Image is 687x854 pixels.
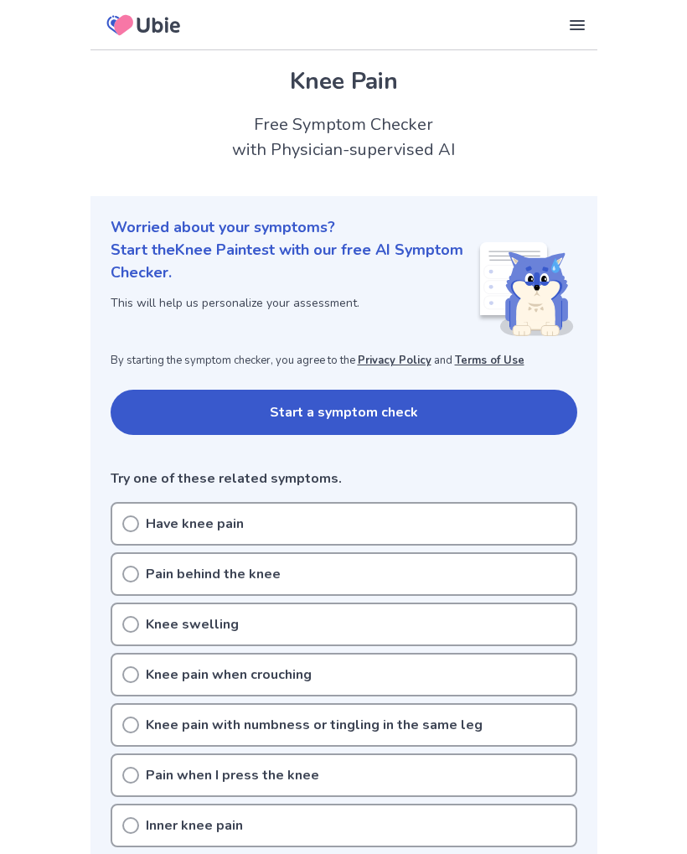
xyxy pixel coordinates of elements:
[111,294,477,312] p: This will help us personalize your assessment.
[455,353,524,368] a: Terms of Use
[146,514,244,534] p: Have knee pain
[146,564,281,584] p: Pain behind the knee
[146,614,239,634] p: Knee swelling
[111,64,577,99] h1: Knee Pain
[146,765,319,785] p: Pain when I press the knee
[358,353,431,368] a: Privacy Policy
[477,242,574,336] img: Shiba
[111,239,477,284] p: Start the Knee Pain test with our free AI Symptom Checker.
[90,112,597,163] h2: Free Symptom Checker with Physician-supervised AI
[111,390,577,435] button: Start a symptom check
[111,353,577,370] p: By starting the symptom checker, you agree to the and
[146,665,312,685] p: Knee pain when crouching
[146,815,243,836] p: Inner knee pain
[146,715,483,735] p: Knee pain with numbness or tingling in the same leg
[111,468,577,489] p: Try one of these related symptoms.
[111,216,577,239] p: Worried about your symptoms?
